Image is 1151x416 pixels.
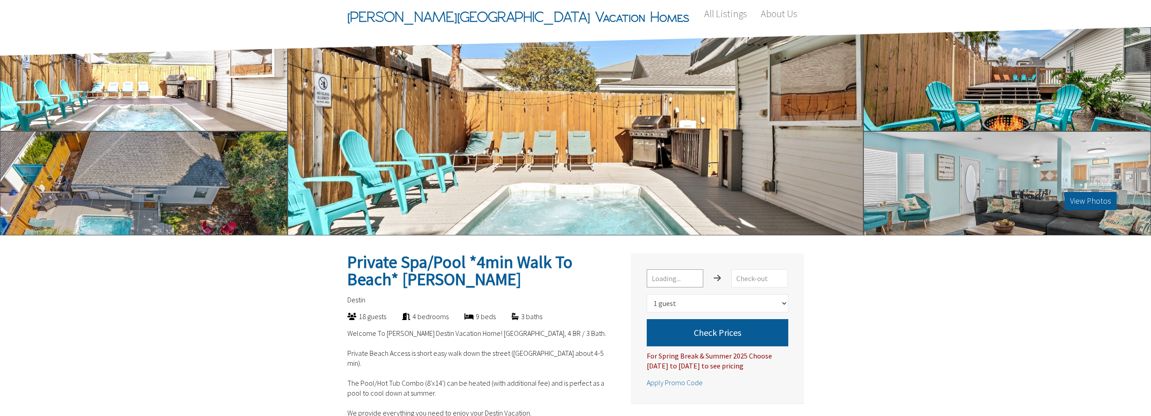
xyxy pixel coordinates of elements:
[647,346,788,371] div: For Spring Break & Summer 2025 Choose [DATE] to [DATE] to see pricing
[386,311,449,321] div: 4 bedrooms
[347,295,365,304] span: Destin
[496,311,542,321] div: 3 baths
[647,269,703,287] input: Loading...
[332,311,386,321] div: 18 guests
[1065,192,1117,210] button: View Photos
[647,319,788,346] button: Check Prices
[347,253,615,288] h2: Private Spa/Pool *4min Walk To Beach* [PERSON_NAME]
[449,311,496,321] div: 9 beds
[647,378,703,387] span: Apply Promo Code
[731,269,788,287] input: Check-out
[347,3,689,30] span: [PERSON_NAME][GEOGRAPHIC_DATA] Vacation Homes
